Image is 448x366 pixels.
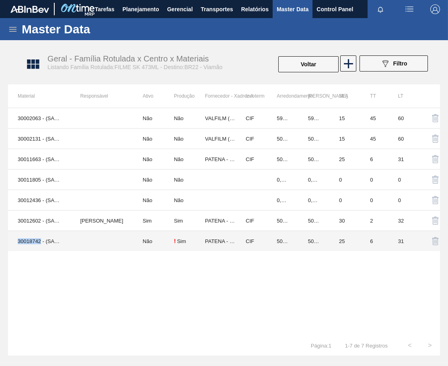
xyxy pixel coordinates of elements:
td: 25 [329,149,360,170]
td: 15 [329,129,360,149]
td: 0 [360,170,388,190]
th: Fornecedor - Xadrez A [205,84,236,108]
td: 595 [267,108,298,129]
span: Filtro [393,60,407,67]
button: > [420,335,440,356]
td: 15 [329,108,360,129]
button: delete-icon [426,129,445,148]
td: 60 [388,108,416,129]
div: Excluir Material [426,149,430,169]
button: Voltar [278,56,339,72]
div: Material sem Data de Descontinuação [174,156,205,162]
div: Não [174,136,183,142]
td: 0 [329,190,360,211]
div: Filtrar Família Rotulada x Centro x Material [356,55,432,73]
td: 30 [329,211,360,231]
td: 30012602 - (SAP Legado: 50799002) - FILME C. 800X65 SK 473ML C12 429 [8,211,70,231]
button: < [400,335,420,356]
td: 0 [267,190,298,211]
button: delete-icon [426,149,445,169]
span: Control Panel [316,4,353,14]
span: Geral - Família Rotulada x Centro x Materiais [47,54,209,63]
div: Não [174,156,183,162]
td: PATENA - CAMPO GRANDE (MS) [205,149,236,170]
th: Incoterm [236,84,267,108]
div: Material sem Data de Descontinuação [174,218,205,224]
td: 0 [267,170,298,190]
td: 500 [298,129,329,149]
th: Produção [174,84,205,108]
th: SLA [329,84,360,108]
td: 6 [360,149,388,170]
span: Página : 1 [311,343,331,349]
td: Não [133,231,174,251]
th: LT [388,84,416,108]
td: 31 [388,149,416,170]
button: delete-icon [426,231,445,251]
div: Voltar Para Família Rotulada x Centro [277,55,339,73]
div: Material sem Data de Descontinuação [174,177,205,183]
td: 0 [388,170,416,190]
td: Não [133,170,174,190]
td: CIF [236,231,267,251]
span: Gerencial [167,4,193,14]
td: CIF [236,129,267,149]
th: Ativo [133,84,174,108]
td: 0 [360,190,388,211]
td: Sim [133,211,174,231]
td: 31 [388,231,416,251]
td: 500 [267,129,298,149]
span: Transportes [201,4,233,14]
button: Filtro [360,55,428,72]
div: Excluir Material [426,108,430,128]
div: Excluir Material [426,211,430,230]
button: Notificações [368,4,393,15]
div: Excluir Material [426,170,430,189]
img: Logout [430,4,440,14]
td: VALFILM (VALMASTER) - MANAUS (AM) [205,108,236,129]
td: 500 [298,231,329,251]
td: 30018742 - (SAP Legado: 50811451) - FILME REC30 800X65 SK 473 C12 429 [8,231,70,251]
td: CIF [236,149,267,170]
td: 500 [267,211,298,231]
td: 30011663 - (SAP Legado: 50794686) - FILME REC 800X70 SK473 C12 EXXON30 NIV22 [8,149,70,170]
span: Master Data [277,4,308,14]
h1: Master Data [22,25,164,34]
td: Não [133,190,174,211]
td: 500 [267,231,298,251]
td: 500 [298,149,329,170]
td: PATENA - CAMPO GRANDE (MS) [205,211,236,231]
div: Não [174,177,183,183]
th: Material [8,84,70,108]
div: Material sem Data de Descontinuação [174,136,205,142]
td: Não [133,129,174,149]
div: Nova Família Rotulada x Centro x Material [339,55,356,73]
div: Não [174,115,183,121]
td: 500 [298,211,329,231]
div: Excluir Material [426,190,430,210]
button: delete-icon [426,211,445,230]
td: 0 [329,170,360,190]
div: Não [174,197,183,203]
td: VALFILM (VALMASTER) - MANAUS (AM) [205,129,236,149]
th: Responsável [70,84,133,108]
td: 30002131 - (SAP Legado: 50775368) - FILME CONT. 800X65 SK 473 C12 NIV22 [8,129,70,149]
td: 32 [388,211,416,231]
td: 595 [298,108,329,129]
th: Arredondamento [267,84,298,108]
td: PATENA - CAMPO GRANDE (MS) [205,231,236,251]
td: 0 [298,190,329,211]
td: CIF [236,108,267,129]
div: Excluir Material [426,231,430,251]
div: Material sem Data de Descontinuação [174,197,205,203]
td: 45 [360,108,388,129]
td: 0 [298,170,329,190]
td: 45 [360,129,388,149]
td: 2 [360,211,388,231]
div: Material sem Data de Descontinuação [174,115,205,121]
img: delete-icon [431,236,440,246]
div: Sim [174,218,183,224]
td: CIF [236,211,267,231]
span: Listando Família Rotulada:FILME SK 473ML - Destino:BR22 - Viamão [47,64,222,70]
img: delete-icon [431,216,440,225]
